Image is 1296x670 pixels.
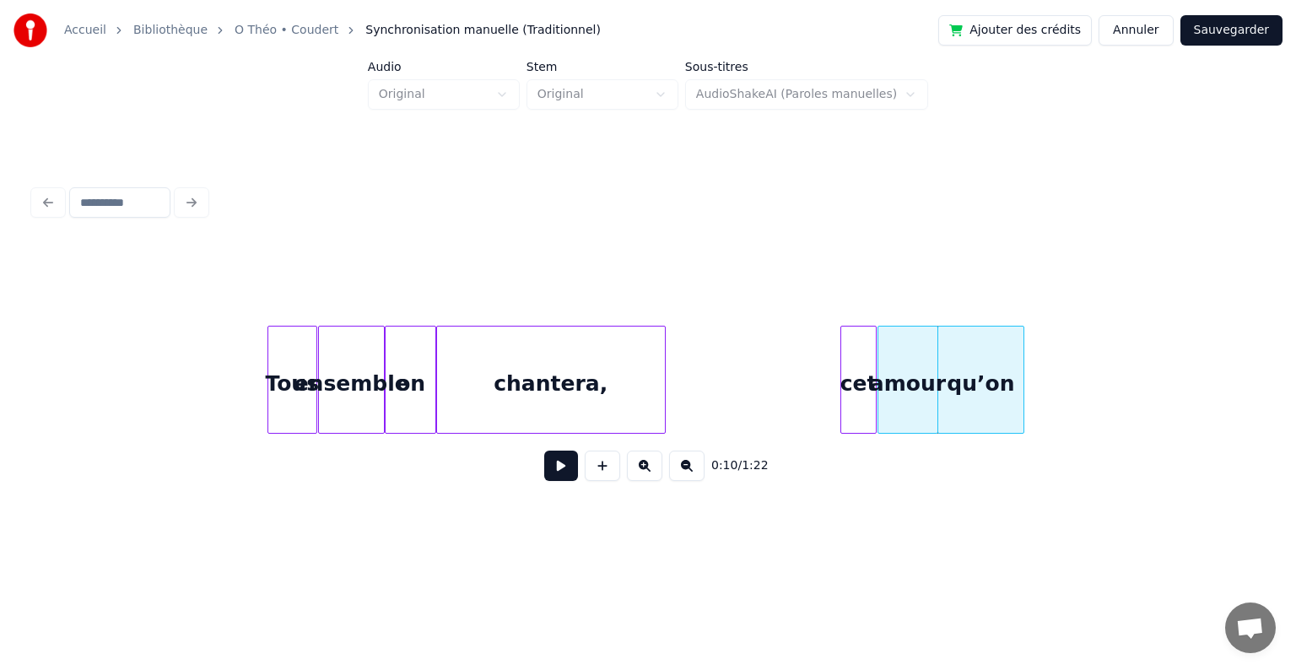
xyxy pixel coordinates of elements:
div: / [711,457,752,474]
a: O Théo • Coudert [235,22,338,39]
a: Accueil [64,22,106,39]
button: Ajouter des crédits [938,15,1092,46]
span: 0:10 [711,457,737,474]
nav: breadcrumb [64,22,601,39]
label: Stem [526,61,678,73]
a: Ouvrir le chat [1225,602,1276,653]
img: youka [13,14,47,47]
label: Audio [368,61,520,73]
a: Bibliothèque [133,22,208,39]
span: 1:22 [742,457,768,474]
span: Synchronisation manuelle (Traditionnel) [365,22,601,39]
button: Sauvegarder [1180,15,1282,46]
button: Annuler [1099,15,1173,46]
label: Sous-titres [685,61,928,73]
